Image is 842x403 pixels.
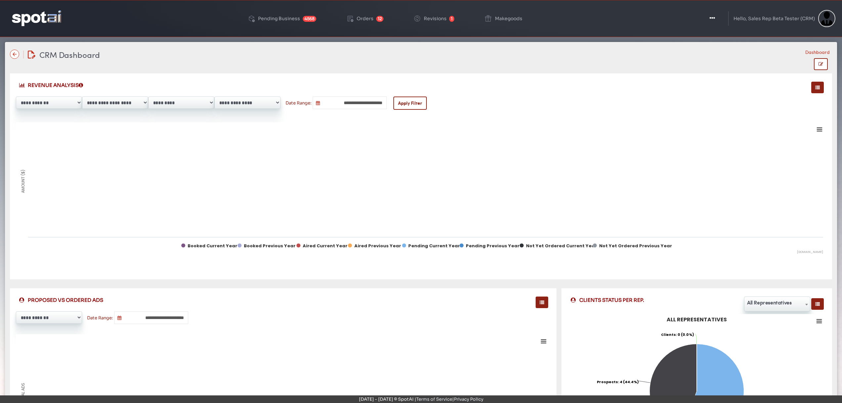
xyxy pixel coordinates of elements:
a: Privacy Policy [454,396,483,402]
tspan: Aired Previous Year [354,243,401,249]
div: Orders [357,16,374,21]
div: Revisions [424,16,447,21]
span: All Representatives [744,297,810,308]
tspan: Not Yet Ordered Current Year [526,243,597,249]
a: Revisions 1 [408,4,460,33]
tspan: All Representatives [667,316,727,323]
span: CLIENTS STATUS PER REP. [570,297,644,303]
img: logo-reversed.png [12,10,61,26]
img: deployed-code-history.png [247,15,255,22]
span: 1 [449,16,454,22]
tspan: Prospects [597,379,618,384]
img: change-circle.png [413,15,421,22]
span: PROPOSED VS ORDERED ADS [18,297,103,303]
img: order-play.png [346,15,354,22]
tspan: Not Yet Ordered Previous Year [599,243,672,249]
label: Date Range: [87,316,113,320]
label: Date Range: [286,101,311,105]
tspan: Clients [661,332,676,337]
span: REVENUE ANALYSIS [18,82,86,89]
tspan: : 4 (44.4%) [618,379,639,384]
span: All Representatives [744,297,810,311]
a: Makegoods [479,4,528,33]
span: 4568 [303,16,316,22]
tspan: : 0 (0.0%) [676,332,694,337]
tspan: Booked Previous Year [244,243,295,249]
a: Pending Business 4568 [242,4,322,33]
img: edit-document.svg [28,51,35,59]
img: line-1.svg [728,11,729,26]
span: CRM Dashboard [39,49,100,60]
img: name-arrow-back-state-default-icon-true-icon-only-true-type.svg [10,50,19,59]
img: line-12.svg [23,51,24,59]
button: Apply Filter [393,97,427,110]
span: 12 [376,16,383,22]
tspan: Aired Current Year [303,243,347,249]
div: Hello, Sales Rep Beta Tester (CRM) [733,16,815,21]
tspan: Booked Current Year [188,243,237,249]
tspan: Pending Previous Year [466,243,519,249]
img: Sterling Cooper & Partners [818,10,835,27]
text: [DOMAIN_NAME] [797,250,823,254]
div: Pending Business [258,16,300,21]
tspan: AMOUNT ($) [20,170,26,193]
div: Makegoods [495,16,522,21]
li: Dashboard [805,49,830,55]
a: Terms of Service [416,396,452,402]
a: Orders 12 [341,4,389,33]
tspan: Pending Current Year [408,243,460,249]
